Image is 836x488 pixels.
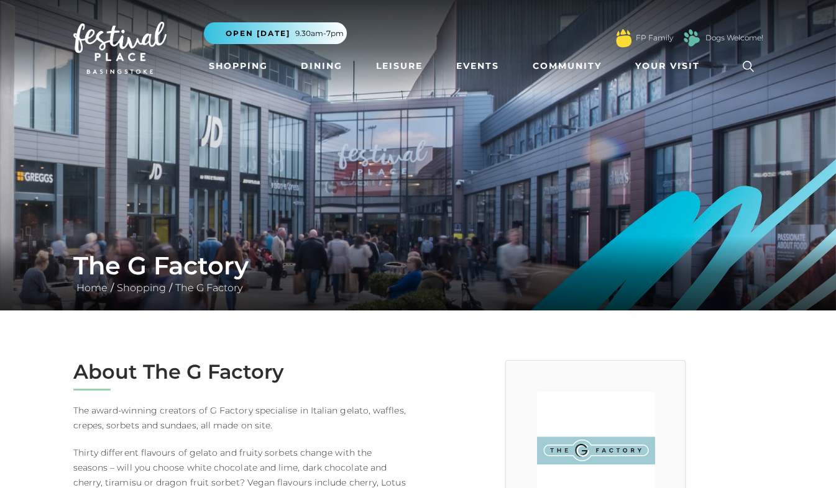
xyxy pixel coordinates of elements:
[204,22,347,44] button: Open [DATE] 9.30am-7pm
[73,251,763,281] h1: The G Factory
[172,282,246,294] a: The G Factory
[64,251,773,296] div: / /
[451,55,504,78] a: Events
[295,28,344,39] span: 9.30am-7pm
[635,60,700,73] span: Your Visit
[114,282,169,294] a: Shopping
[73,360,409,384] h2: About The G Factory
[296,55,347,78] a: Dining
[636,32,673,43] a: FP Family
[226,28,290,39] span: Open [DATE]
[73,282,111,294] a: Home
[371,55,428,78] a: Leisure
[73,403,409,433] p: The award-winning creators of G Factory specialise in Italian gelato, waffles, crepes, sorbets an...
[528,55,607,78] a: Community
[630,55,711,78] a: Your Visit
[705,32,763,43] a: Dogs Welcome!
[73,22,167,74] img: Festival Place Logo
[204,55,273,78] a: Shopping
